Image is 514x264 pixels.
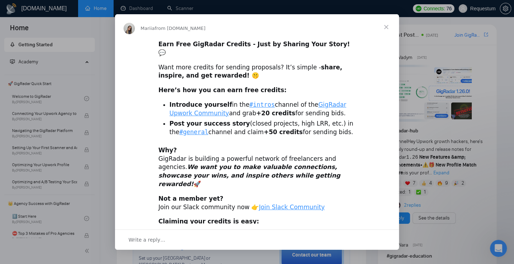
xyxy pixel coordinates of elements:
[169,120,250,127] b: Post your success story
[158,195,356,212] div: Join our Slack community now 👉
[179,128,208,136] a: #general
[169,120,356,137] li: (closed projects, high LRR, etc.) in the channel and claim for sending bids.
[169,101,356,118] li: in the channel of the and grab for sending bids.
[264,128,303,136] b: +50 credits
[158,63,356,80] div: Want more credits for sending proposals? It’s simple -
[158,40,356,57] div: 💬
[155,26,206,31] span: from [DOMAIN_NAME]
[250,101,275,108] a: #intros
[158,217,356,243] div: Reply to this message with a , and our Tech Support Team will instantly top up your credits! 💸
[158,195,223,202] b: Not a member yet?
[115,229,399,250] div: Open conversation and reply
[256,110,295,117] b: +20 credits
[158,146,356,189] div: GigRadar is building a powerful network of freelancers and agencies. 🚀
[169,101,232,108] b: Introduce yourself
[169,101,346,117] a: GigRadar Upwork Community
[124,23,135,34] img: Profile image for Mariia
[158,147,177,154] b: Why?
[158,218,259,225] b: Claiming your credits is easy:
[158,86,286,94] b: Here’s how you can earn free credits:
[128,235,165,244] span: Write a reply…
[158,163,340,188] i: We want you to make valuable connections, showcase your wins, and inspire others while getting re...
[259,204,324,211] a: Join Slack Community
[141,26,155,31] span: Mariia
[158,41,350,48] b: Earn Free GigRadar Credits - Just by Sharing Your Story!
[373,14,399,40] span: Close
